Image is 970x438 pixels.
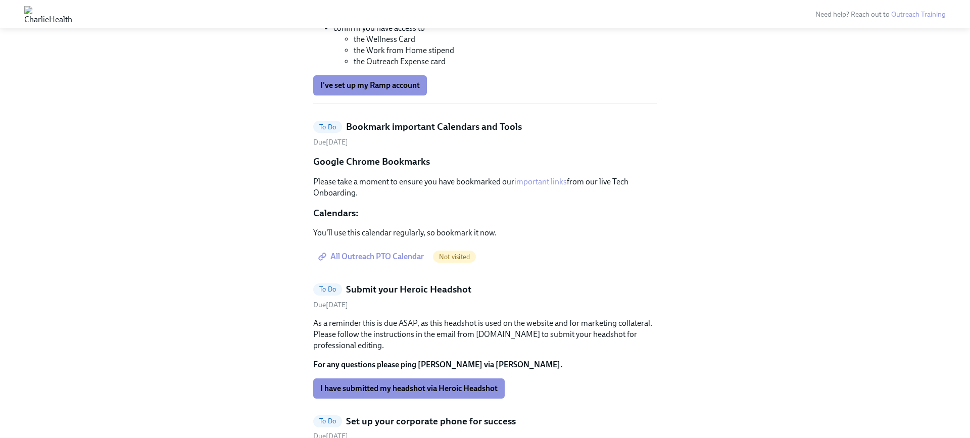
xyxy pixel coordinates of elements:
[354,34,657,45] li: the Wellness Card
[320,80,420,90] span: I've set up my Ramp account
[313,285,342,293] span: To Do
[313,247,431,267] a: All Outreach PTO Calendar
[313,378,505,399] button: I have submitted my headshot via Heroic Headshot
[354,56,657,67] li: the Outreach Expense card
[313,283,657,310] a: To DoSubmit your Heroic HeadshotDue[DATE]
[354,45,657,56] li: the Work from Home stipend
[313,318,657,351] p: As a reminder this is due ASAP, as this headshot is used on the website and for marketing collate...
[313,417,342,425] span: To Do
[24,6,72,22] img: CharlieHealth
[313,138,348,147] span: Tuesday, September 23rd 2025, 10:00 am
[313,207,657,220] p: Calendars:
[346,283,471,296] h5: Submit your Heroic Headshot
[433,253,476,261] span: Not visited
[333,23,657,67] li: confirm you have access to
[313,155,657,168] p: Google Chrome Bookmarks
[313,360,563,369] strong: For any questions please ping [PERSON_NAME] via [PERSON_NAME].
[313,227,657,238] p: You'll use this calendar regularly, so bookmark it now.
[891,10,946,19] a: Outreach Training
[514,177,567,186] a: important links
[313,75,427,95] button: I've set up my Ramp account
[313,301,348,309] span: Friday, September 26th 2025, 10:00 am
[346,415,516,428] h5: Set up your corporate phone for success
[815,10,946,19] span: Need help? Reach out to
[346,120,522,133] h5: Bookmark important Calendars and Tools
[320,252,424,262] span: All Outreach PTO Calendar
[320,383,498,394] span: I have submitted my headshot via Heroic Headshot
[313,120,657,147] a: To DoBookmark important Calendars and ToolsDue[DATE]
[313,123,342,131] span: To Do
[313,176,657,199] p: Please take a moment to ensure you have bookmarked our from our live Tech Onboarding.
